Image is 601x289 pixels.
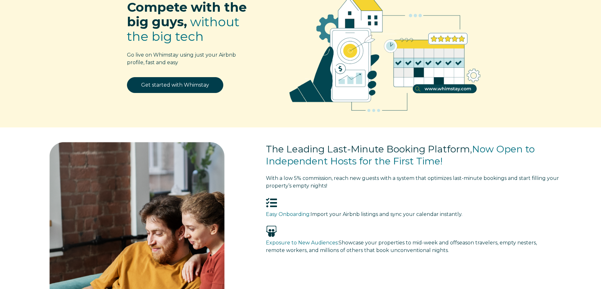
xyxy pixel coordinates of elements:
[266,211,310,217] span: Easy Onboarding:
[266,143,535,167] span: Now Open to Independent Hosts for the First Time!
[266,240,339,246] span: Exposure to New Audiences:
[127,77,223,93] a: Get started with Whimstay
[266,143,472,155] span: The Leading Last-Minute Booking Platform,
[310,211,462,217] span: Import your Airbnb listings and sync your calendar instantly.
[127,52,236,65] span: Go live on Whimstay using just your Airbnb profile, fast and easy
[266,240,537,253] span: Showcase your properties to mid-week and offseason travelers, empty nesters, remote workers, and ...
[266,175,521,181] span: With a low 5% commission, reach new guests with a system that optimizes last-minute bookings and s
[266,175,559,189] span: tart filling your property’s empty nights!
[127,14,239,44] span: without the big tech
